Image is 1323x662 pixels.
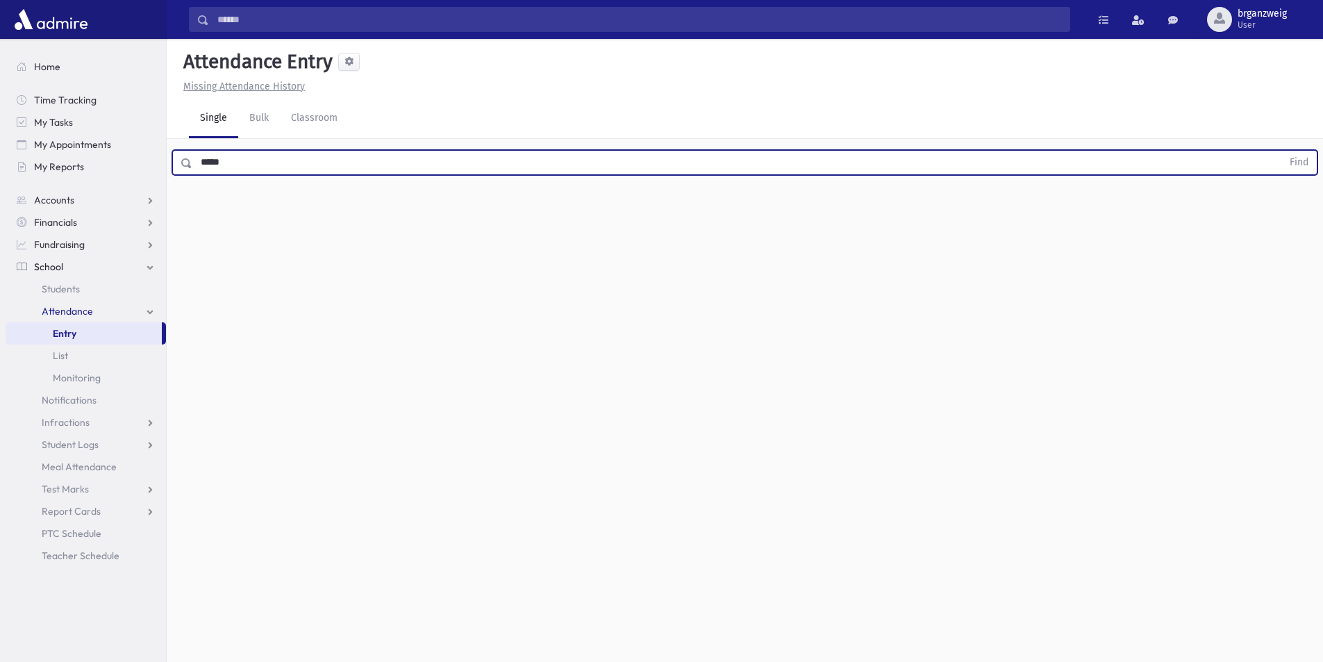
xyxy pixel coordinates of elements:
span: Fundraising [34,238,85,251]
a: Attendance [6,300,166,322]
a: Financials [6,211,166,233]
a: Fundraising [6,233,166,256]
a: Monitoring [6,367,166,389]
span: Accounts [34,194,74,206]
a: Home [6,56,166,78]
a: Single [189,99,238,138]
span: Home [34,60,60,73]
span: Attendance [42,305,93,317]
span: Student Logs [42,438,99,451]
button: Find [1281,151,1317,174]
a: Entry [6,322,162,345]
span: My Tasks [34,116,73,129]
span: Time Tracking [34,94,97,106]
span: Teacher Schedule [42,549,119,562]
span: Monitoring [53,372,101,384]
a: School [6,256,166,278]
span: Students [42,283,80,295]
input: Search [209,7,1070,32]
span: User [1238,19,1287,31]
span: Test Marks [42,483,89,495]
a: Report Cards [6,500,166,522]
a: My Reports [6,156,166,178]
a: Teacher Schedule [6,545,166,567]
h5: Attendance Entry [178,50,333,74]
span: List [53,349,68,362]
a: My Appointments [6,133,166,156]
span: PTC Schedule [42,527,101,540]
a: Bulk [238,99,280,138]
a: Time Tracking [6,89,166,111]
a: Student Logs [6,433,166,456]
span: brganzweig [1238,8,1287,19]
img: AdmirePro [11,6,91,33]
span: My Reports [34,160,84,173]
u: Missing Attendance History [183,81,305,92]
a: Notifications [6,389,166,411]
a: Test Marks [6,478,166,500]
span: School [34,260,63,273]
a: Meal Attendance [6,456,166,478]
a: List [6,345,166,367]
span: Meal Attendance [42,461,117,473]
span: Notifications [42,394,97,406]
a: Students [6,278,166,300]
a: My Tasks [6,111,166,133]
a: Missing Attendance History [178,81,305,92]
a: Classroom [280,99,349,138]
a: Infractions [6,411,166,433]
span: Entry [53,327,76,340]
a: PTC Schedule [6,522,166,545]
span: Report Cards [42,505,101,518]
span: Financials [34,216,77,229]
a: Accounts [6,189,166,211]
span: My Appointments [34,138,111,151]
span: Infractions [42,416,90,429]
